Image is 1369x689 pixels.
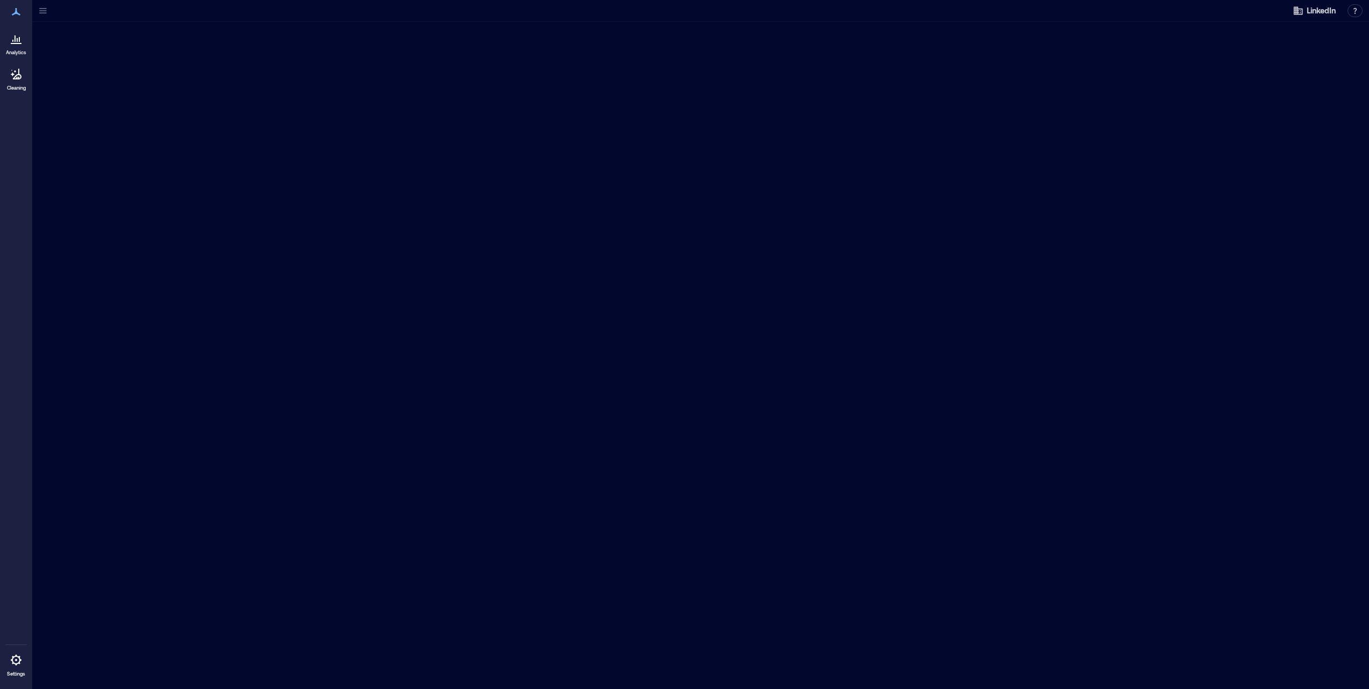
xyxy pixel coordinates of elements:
p: Cleaning [7,85,26,91]
a: Analytics [3,26,30,59]
span: LinkedIn [1307,5,1336,16]
p: Settings [7,671,25,677]
p: Analytics [6,49,26,56]
a: Cleaning [3,61,30,94]
a: Settings [3,647,29,680]
button: LinkedIn [1290,2,1339,19]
